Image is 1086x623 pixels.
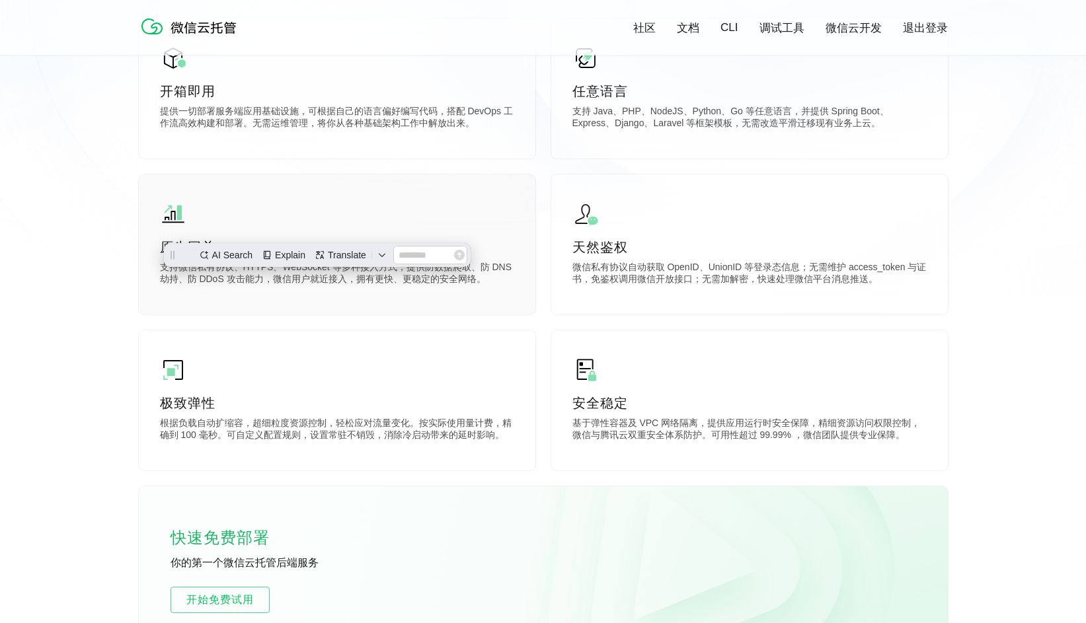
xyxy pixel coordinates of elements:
p: 开箱即用 [160,82,514,100]
a: 社区 [633,20,656,36]
p: 基于弹性容器及 VPC 网络隔离，提供应用运行时安全保障，精细资源访问权限控制，微信与腾讯云双重安全体系防护。可用性超过 99.99% ，微信团队提供专业保障。 [572,418,927,444]
a: 文档 [677,20,699,36]
p: 快速免费部署 [171,525,303,551]
p: 天然鉴权 [572,238,927,256]
p: 原生网关 [160,238,514,256]
p: 提供一切部署服务端应用基础设施，可根据自己的语言偏好编写代码，搭配 DevOps 工作流高效构建和部署。无需运维管理，将你从各种基础架构工作中解放出来。 [160,106,514,132]
p: 极致弹性 [160,394,514,412]
a: 微信云开发 [826,20,882,36]
img: 微信云托管 [139,13,245,40]
p: 根据负载自动扩缩容，超细粒度资源控制，轻松应对流量变化。按实际使用量计费，精确到 100 毫秒。可自定义配置规则，设置常驻不销毁，消除冷启动带来的延时影响。 [160,418,514,444]
a: 微信云托管 [139,30,245,42]
p: 安全稳定 [572,394,927,412]
a: CLI [720,21,738,34]
p: 你的第一个微信云托管后端服务 [171,556,369,571]
p: 支持 Java、PHP、NodeJS、Python、Go 等任意语言，并提供 Spring Boot、Express、Django、Laravel 等框架模板，无需改造平滑迁移现有业务上云。 [572,106,927,132]
span: 开始免费试用 [171,592,269,608]
p: 支持微信私有协议、HTTPS、WebSocket 等多种接入方式，提供防数据爬取、防 DNS 劫持、防 DDoS 攻击能力，微信用户就近接入，拥有更快、更稳定的安全网络。 [160,262,514,288]
a: 调试工具 [759,20,804,36]
p: 任意语言 [572,82,927,100]
p: 微信私有协议自动获取 OpenID、UnionID 等登录态信息；无需维护 access_token 与证书，免鉴权调用微信开放接口；无需加解密，快速处理微信平台消息推送。 [572,262,927,288]
a: 退出登录 [903,20,948,36]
